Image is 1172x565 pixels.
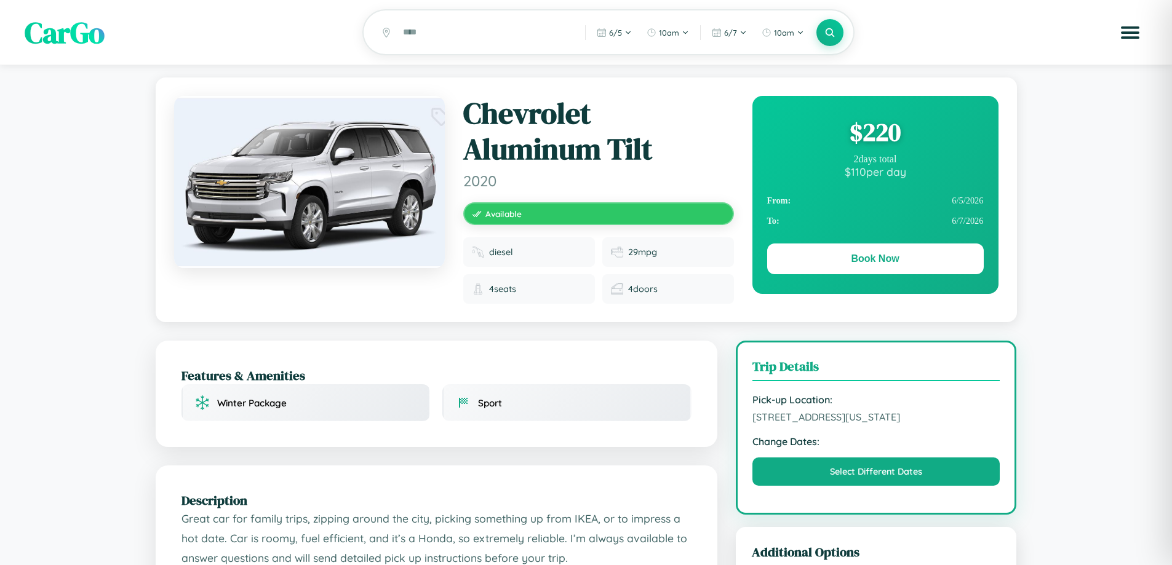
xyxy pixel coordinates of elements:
[767,211,984,231] div: 6 / 7 / 2026
[767,116,984,149] div: $ 220
[752,357,1000,381] h3: Trip Details
[628,283,658,294] span: 4 doors
[767,196,791,206] strong: From:
[463,96,734,167] h1: Chevrolet Aluminum Tilt
[217,397,287,409] span: Winter Package
[181,366,692,384] h2: Features & Amenities
[640,23,695,42] button: 10am
[767,243,984,274] button: Book Now
[611,283,623,295] img: Doors
[752,435,1000,448] strong: Change Dates:
[752,543,1001,561] h3: Additional Options
[609,28,622,38] span: 6 / 5
[628,247,657,258] span: 29 mpg
[752,393,1000,406] strong: Pick-up Location:
[472,246,484,258] img: Fuel type
[489,247,513,258] span: diesel
[752,411,1000,423] span: [STREET_ADDRESS][US_STATE]
[755,23,810,42] button: 10am
[174,96,445,268] img: Chevrolet Aluminum Tilt 2020
[485,208,522,219] span: Available
[767,216,779,226] strong: To:
[591,23,638,42] button: 6/5
[767,165,984,178] div: $ 110 per day
[752,457,1000,486] button: Select Different Dates
[774,28,794,38] span: 10am
[463,172,734,190] span: 2020
[1113,15,1147,50] button: Open menu
[611,246,623,258] img: Fuel efficiency
[767,154,984,165] div: 2 days total
[767,191,984,211] div: 6 / 5 / 2026
[181,491,692,509] h2: Description
[25,12,105,53] span: CarGo
[472,283,484,295] img: Seats
[489,283,516,294] span: 4 seats
[659,28,679,38] span: 10am
[706,23,753,42] button: 6/7
[478,397,502,409] span: Sport
[724,28,737,38] span: 6 / 7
